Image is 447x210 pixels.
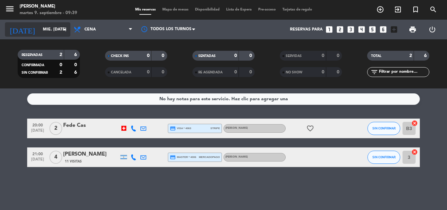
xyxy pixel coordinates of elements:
[22,53,43,57] span: RESERVADAS
[337,70,341,74] strong: 0
[170,125,191,131] span: visa * 4063
[234,53,237,58] strong: 0
[286,71,302,74] span: NO SHOW
[336,25,344,34] i: looks_two
[290,27,323,32] span: Reservas para
[279,8,315,11] span: Tarjetas de regalo
[20,3,77,10] div: [PERSON_NAME]
[49,122,62,135] span: 2
[132,8,159,11] span: Mis reservas
[192,8,223,11] span: Disponibilidad
[225,127,248,129] span: [PERSON_NAME]
[147,53,150,58] strong: 0
[5,4,15,16] button: menu
[65,159,82,164] span: 11 Visitas
[370,68,378,76] i: filter_list
[234,70,237,74] strong: 0
[409,53,412,58] strong: 2
[199,155,220,159] span: mercadopago
[429,6,437,13] i: search
[22,64,44,67] span: CONFIRMADA
[337,53,341,58] strong: 0
[63,121,119,130] div: Fede Cas
[5,4,15,14] i: menu
[325,25,333,34] i: looks_one
[210,126,220,130] span: stripe
[411,149,418,155] i: cancel
[29,128,46,136] span: [DATE]
[322,70,324,74] strong: 0
[286,54,302,58] span: SERVIDAS
[147,70,150,74] strong: 0
[412,6,420,13] i: turned_in_not
[428,26,436,33] i: power_settings_new
[409,26,417,33] span: print
[411,120,418,126] i: cancel
[357,25,366,34] i: looks_4
[74,70,78,75] strong: 6
[347,25,355,34] i: looks_3
[22,71,48,74] span: SIN CONFIRMAR
[61,26,69,33] i: arrow_drop_down
[372,126,396,130] span: SIN CONFIRMAR
[255,8,279,11] span: Pre-acceso
[74,52,78,57] strong: 6
[159,8,192,11] span: Mapa de mesas
[394,6,402,13] i: exit_to_app
[170,154,196,160] span: master * 4006
[376,6,384,13] i: add_circle_outline
[162,70,166,74] strong: 0
[5,22,40,37] i: [DATE]
[170,125,176,131] i: credit_card
[422,20,442,39] div: LOG OUT
[29,157,46,165] span: [DATE]
[60,52,62,57] strong: 2
[249,70,253,74] strong: 0
[29,150,46,157] span: 21:00
[379,25,387,34] i: looks_6
[322,53,324,58] strong: 0
[424,53,428,58] strong: 6
[249,53,253,58] strong: 0
[378,68,429,76] input: Filtrar por nombre...
[390,25,398,34] i: add_box
[60,63,62,67] strong: 0
[29,121,46,128] span: 20:00
[367,122,400,135] button: SIN CONFIRMAR
[49,151,62,164] span: 4
[198,71,223,74] span: RE AGENDADA
[367,151,400,164] button: SIN CONFIRMAR
[198,54,216,58] span: SENTADAS
[159,95,288,103] div: No hay notas para este servicio. Haz clic para agregar una
[111,54,129,58] span: CHECK INS
[372,155,396,159] span: SIN CONFIRMAR
[170,154,176,160] i: credit_card
[162,53,166,58] strong: 0
[306,124,314,132] i: favorite_border
[20,10,77,16] div: martes 9. septiembre - 09:39
[368,25,377,34] i: looks_5
[223,8,255,11] span: Lista de Espera
[111,71,131,74] span: CANCELADA
[84,27,96,32] span: Cena
[63,150,119,159] div: [PERSON_NAME]
[60,70,62,75] strong: 2
[225,156,248,158] span: [PERSON_NAME]
[371,54,381,58] span: TOTAL
[74,63,78,67] strong: 0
